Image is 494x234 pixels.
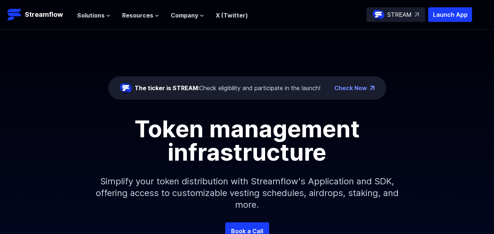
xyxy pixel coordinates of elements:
img: streamflow-logo-circle.png [373,9,384,20]
span: Resources [122,11,153,20]
img: top-right-arrow.png [370,86,374,90]
img: Streamflow Logo [7,7,22,22]
p: Streamflow [25,9,63,20]
a: STREAM [366,7,425,22]
span: Company [171,11,198,20]
span: The ticker is STREAM: [135,84,199,92]
h1: Token management infrastructure [83,117,412,164]
img: streamflow-logo-circle.png [120,82,132,94]
button: Resources [122,11,159,20]
p: Simplify your token distribution with Streamflow's Application and SDK, offering access to custom... [90,164,404,222]
img: top-right-arrow.svg [415,12,419,17]
span: Solutions [77,11,105,20]
button: Launch App [428,7,472,22]
p: STREAM [387,10,412,19]
button: Solutions [77,11,110,20]
a: Streamflow [7,7,70,22]
div: Check eligibility and participate in the launch! [135,84,320,92]
a: X (Twitter) [216,12,248,19]
a: Check Now [334,84,367,92]
button: Company [171,11,204,20]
